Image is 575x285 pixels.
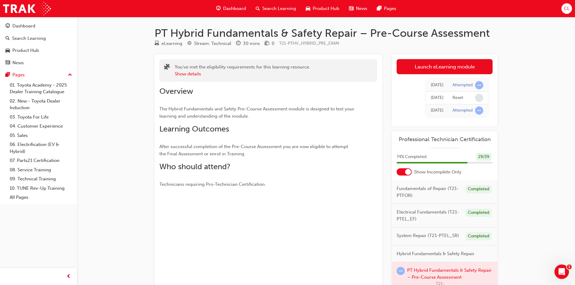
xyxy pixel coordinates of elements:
[7,184,75,193] a: 10. TUNE Rev-Up Training
[2,19,75,69] button: DashboardSearch LearningProduct HubNews
[397,267,405,275] span: learningRecordVerb_ATTEMPT-icon
[159,106,356,119] span: The Hybrid Fundamentals and Safety Pre-Course Assessment module is designed to test your learning...
[7,193,75,202] a: All Pages
[265,40,274,47] div: Price
[3,2,51,15] img: Trak
[377,5,382,12] span: pages-icon
[2,21,75,32] a: Dashboard
[159,162,230,171] span: Who should attend?
[159,144,349,157] span: After successful completion of the Pre-Course Assessment you are now eligible to attempt the Fina...
[2,57,75,68] a: News
[466,185,491,193] div: Completed
[12,23,35,30] div: Dashboard
[251,2,301,15] a: search-iconSearch Learning
[397,136,493,143] a: Professional Technician Certification
[2,45,75,56] a: Product Hub
[2,33,75,44] a: Search Learning
[301,2,344,15] a: car-iconProduct Hub
[66,273,71,280] span: prev-icon
[279,41,339,46] span: Learning resource code
[431,94,443,101] div: Tue Sep 23 2025 11:32:31 GMT+0800 (Australian Western Standard Time)
[306,5,310,12] span: car-icon
[175,64,310,77] div: You've met the eligibility requirements for this learning resource.
[155,27,497,40] h1: PT Hybrid Fundamentals & Safety Repair – Pre-Course Assessment
[567,264,572,269] span: 1
[7,81,75,97] a: 01. Toyota Academy - 2025 Dealer Training Catalogue
[243,40,260,47] div: 30 mins
[187,40,231,47] div: Stream
[397,232,459,239] span: System Repair (T21-PTEL_SR)
[452,82,473,88] div: Attempted
[12,59,24,66] div: News
[466,209,491,217] div: Completed
[397,250,474,257] span: Hybrid Fundamentals & Safety Repair
[2,69,75,81] button: Pages
[397,154,426,160] span: 74 % Completed
[155,41,159,46] span: learningResourceType_ELEARNING-icon
[561,3,572,14] button: CL
[7,122,75,131] a: 04. Customer Experience
[236,40,260,47] div: Duration
[372,2,401,15] a: pages-iconPages
[397,209,461,222] span: Electrical Fundamentals (T21-PTEL_EF)
[7,156,75,165] a: 07. Parts21 Certification
[256,5,260,12] span: search-icon
[194,40,231,47] div: Stream: Technical
[452,95,463,101] div: Reset
[262,5,296,12] span: Search Learning
[554,264,569,279] iframe: Intercom live chat
[7,174,75,184] a: 09. Technical Training
[265,41,269,46] span: money-icon
[5,72,10,78] span: pages-icon
[476,153,491,161] div: 29 / 39
[414,169,462,176] span: Show Incomplete Only
[313,5,339,12] span: Product Hub
[7,165,75,175] a: 08. Service Training
[7,131,75,140] a: 05. Sales
[68,71,72,79] span: up-icon
[344,2,372,15] a: news-iconNews
[161,40,182,47] div: eLearning
[475,106,483,115] span: learningRecordVerb_ATTEMPT-icon
[5,60,10,66] span: news-icon
[12,71,25,78] div: Pages
[356,5,367,12] span: News
[159,87,193,96] span: Overview
[164,64,170,71] span: puzzle-icon
[159,124,229,134] span: Learning Outcomes
[466,232,491,240] div: Completed
[431,82,443,89] div: Tue Sep 23 2025 11:32:32 GMT+0800 (Australian Western Standard Time)
[5,24,10,29] span: guage-icon
[216,5,221,12] span: guage-icon
[211,2,251,15] a: guage-iconDashboard
[475,81,483,89] span: learningRecordVerb_ATTEMPT-icon
[7,112,75,122] a: 03. Toyota For Life
[431,107,443,114] div: Tue Sep 23 2025 11:00:33 GMT+0800 (Australian Western Standard Time)
[155,40,182,47] div: Type
[5,36,10,41] span: search-icon
[159,182,266,187] span: Technicians requiring Pro-Technician Certification.
[272,40,274,47] div: 0
[12,47,39,54] div: Product Hub
[475,94,483,102] span: learningRecordVerb_NONE-icon
[349,5,353,12] span: news-icon
[187,41,192,46] span: target-icon
[12,35,46,42] div: Search Learning
[384,5,396,12] span: Pages
[175,71,201,78] button: Show details
[236,41,241,46] span: clock-icon
[564,5,570,12] span: CL
[397,185,461,199] span: Fundamentals of Repair (T21-PTFOR)
[7,140,75,156] a: 06. Electrification (EV & Hybrid)
[5,48,10,53] span: car-icon
[397,59,493,74] a: Launch eLearning module
[7,97,75,112] a: 02. New - Toyota Dealer Induction
[452,108,473,113] div: Attempted
[223,5,246,12] span: Dashboard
